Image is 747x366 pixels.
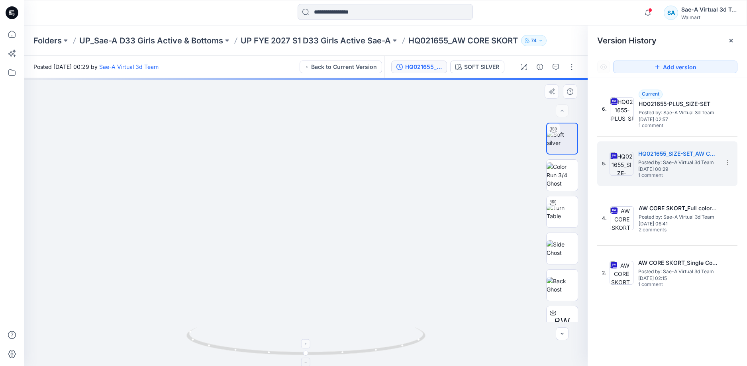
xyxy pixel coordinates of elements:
[639,109,718,117] span: Posted by: Sae-A Virtual 3d Team
[638,166,718,172] span: [DATE] 00:29
[610,206,634,230] img: AW CORE SKORT_Full colorways
[638,282,694,288] span: 1 comment
[639,117,718,122] span: [DATE] 02:57
[79,35,223,46] a: UP_Sae-A D33 Girls Active & Bottoms
[602,106,607,113] span: 6.
[681,14,737,20] div: Walmart
[639,123,694,129] span: 1 comment
[639,213,718,221] span: Posted by: Sae-A Virtual 3d Team
[642,91,659,97] span: Current
[638,149,718,159] h5: HQ021655_SIZE-SET_AW CORE SKORT_SaeA_081825
[521,35,547,46] button: 74
[639,204,718,213] h5: AW CORE SKORT_Full colorways
[241,35,391,46] a: UP FYE 2027 S1 D33 Girls Active Sae-A
[639,99,718,109] h5: HQ021655-PLUS_SIZE-SET
[531,36,537,45] p: 74
[681,5,737,14] div: Sae-A Virtual 3d Team
[533,61,546,73] button: Details
[99,63,159,70] a: Sae-A Virtual 3d Team
[547,130,577,147] img: Soft silver
[638,268,718,276] span: Posted by: Sae-A Virtual 3d Team
[547,277,578,294] img: Back Ghost
[610,152,633,176] img: HQ021655_SIZE-SET_AW CORE SKORT_SaeA_081825
[610,97,634,121] img: HQ021655-PLUS_SIZE-SET
[613,61,737,73] button: Add version
[391,61,447,73] button: HQ021655_SIZE-SET_AW CORE SKORT_SaeA_081825
[547,240,578,257] img: Side Ghost
[547,204,578,220] img: Turn Table
[554,315,570,329] span: BW
[664,6,678,20] div: SA
[728,37,734,44] button: Close
[638,159,718,166] span: Posted by: Sae-A Virtual 3d Team
[300,61,382,73] button: Back to Current Version
[638,276,718,281] span: [DATE] 02:15
[602,269,606,276] span: 2.
[602,160,606,167] span: 5.
[450,61,504,73] button: SOFT SILVER
[597,61,610,73] button: Show Hidden Versions
[464,63,499,71] div: SOFT SILVER
[638,258,718,268] h5: AW CORE SKORT_Single Color
[597,36,657,45] span: Version History
[405,63,442,71] div: HQ021655_SIZE-SET_AW CORE SKORT_SaeA_081825
[639,227,694,233] span: 2 comments
[547,162,578,188] img: Color Run 3/4 Ghost
[639,221,718,227] span: [DATE] 06:41
[610,261,633,285] img: AW CORE SKORT_Single Color
[408,35,518,46] p: HQ021655_AW CORE SKORT
[33,63,159,71] span: Posted [DATE] 00:29 by
[602,215,607,222] span: 4.
[33,35,62,46] a: Folders
[638,172,694,179] span: 1 comment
